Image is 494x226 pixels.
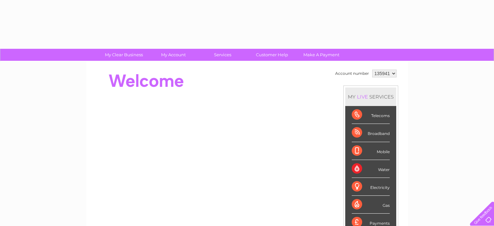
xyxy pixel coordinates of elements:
[295,49,348,61] a: Make A Payment
[352,124,390,142] div: Broadband
[352,106,390,124] div: Telecoms
[352,142,390,160] div: Mobile
[345,87,396,106] div: MY SERVICES
[352,196,390,214] div: Gas
[352,160,390,178] div: Water
[146,49,200,61] a: My Account
[334,68,371,79] td: Account number
[97,49,151,61] a: My Clear Business
[352,178,390,196] div: Electricity
[196,49,249,61] a: Services
[356,94,369,100] div: LIVE
[245,49,299,61] a: Customer Help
